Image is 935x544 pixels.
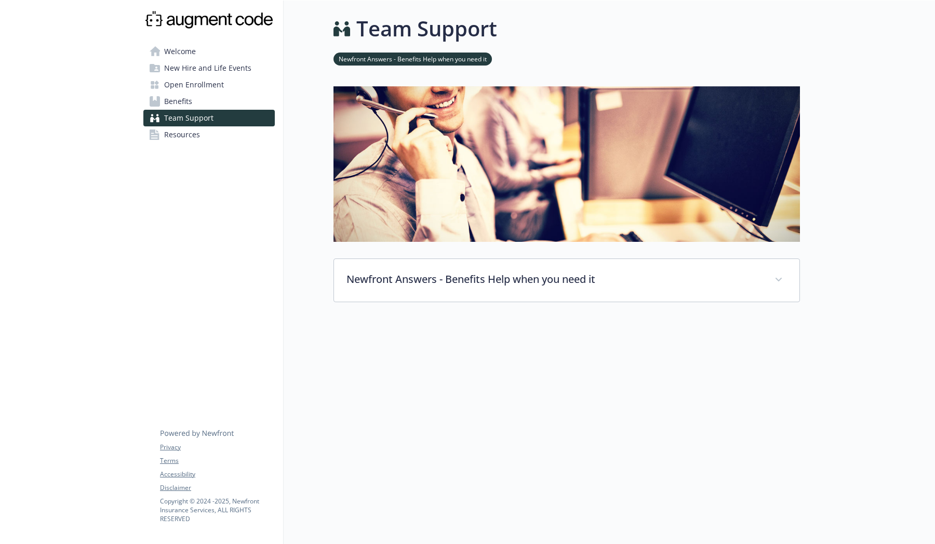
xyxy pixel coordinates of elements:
[333,54,492,63] a: Newfront Answers - Benefits Help when you need it
[143,93,275,110] a: Benefits
[143,60,275,76] a: New Hire and Life Events
[160,497,274,523] p: Copyright © 2024 - 2025 , Newfront Insurance Services, ALL RIGHTS RESERVED
[143,43,275,60] a: Welcome
[143,76,275,93] a: Open Enrollment
[160,470,274,479] a: Accessibility
[164,126,200,143] span: Resources
[333,86,800,242] img: team support page banner
[160,456,274,465] a: Terms
[164,60,251,76] span: New Hire and Life Events
[164,93,192,110] span: Benefits
[160,483,274,493] a: Disclaimer
[160,443,274,452] a: Privacy
[143,126,275,143] a: Resources
[143,110,275,126] a: Team Support
[164,76,224,93] span: Open Enrollment
[356,13,497,44] h1: Team Support
[164,43,196,60] span: Welcome
[334,259,799,302] div: Newfront Answers - Benefits Help when you need it
[164,110,213,126] span: Team Support
[346,271,762,287] p: Newfront Answers - Benefits Help when you need it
